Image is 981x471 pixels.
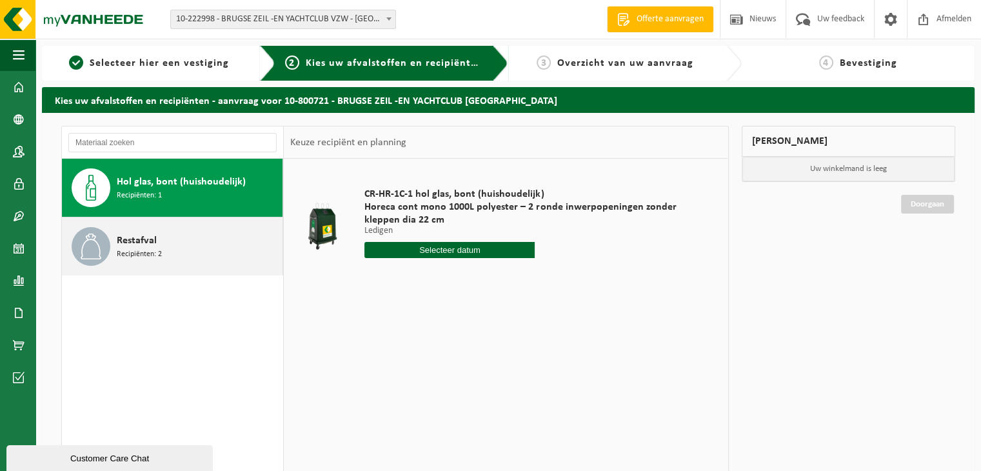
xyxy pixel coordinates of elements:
[117,248,162,261] span: Recipiënten: 2
[364,226,705,235] p: Ledigen
[537,55,551,70] span: 3
[171,10,395,28] span: 10-222998 - BRUGSE ZEIL -EN YACHTCLUB VZW - BRUGGE
[6,443,215,471] iframe: chat widget
[840,58,897,68] span: Bevestiging
[68,133,277,152] input: Materiaal zoeken
[62,159,283,217] button: Hol glas, bont (huishoudelijk) Recipiënten: 1
[170,10,396,29] span: 10-222998 - BRUGSE ZEIL -EN YACHTCLUB VZW - BRUGGE
[364,242,535,258] input: Selecteer datum
[62,217,283,276] button: Restafval Recipiënten: 2
[364,188,705,201] span: CR-HR-1C-1 hol glas, bont (huishoudelijk)
[819,55,833,70] span: 4
[69,55,83,70] span: 1
[117,174,246,190] span: Hol glas, bont (huishoudelijk)
[607,6,713,32] a: Offerte aanvragen
[742,126,956,157] div: [PERSON_NAME]
[633,13,707,26] span: Offerte aanvragen
[285,55,299,70] span: 2
[306,58,483,68] span: Kies uw afvalstoffen en recipiënten
[117,190,162,202] span: Recipiënten: 1
[557,58,693,68] span: Overzicht van uw aanvraag
[42,87,975,112] h2: Kies uw afvalstoffen en recipiënten - aanvraag voor 10-800721 - BRUGSE ZEIL -EN YACHTCLUB [GEOGRA...
[90,58,229,68] span: Selecteer hier een vestiging
[364,201,705,226] span: Horeca cont mono 1000L polyester – 2 ronde inwerpopeningen zonder kleppen dia 22 cm
[117,233,157,248] span: Restafval
[742,157,955,181] p: Uw winkelmand is leeg
[901,195,954,214] a: Doorgaan
[48,55,250,71] a: 1Selecteer hier een vestiging
[284,126,413,159] div: Keuze recipiënt en planning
